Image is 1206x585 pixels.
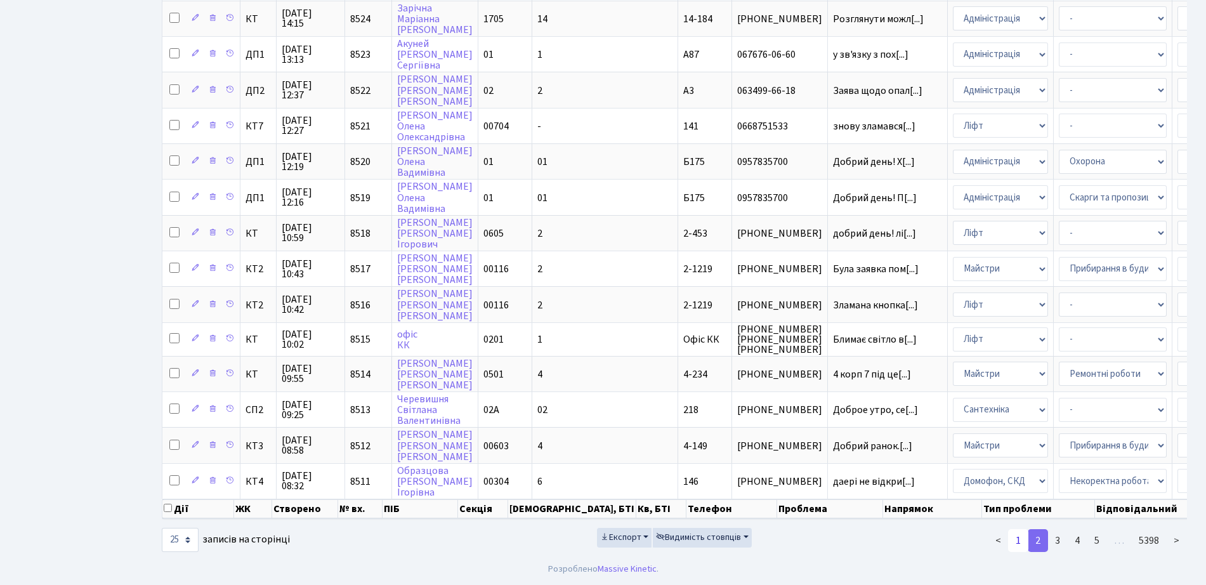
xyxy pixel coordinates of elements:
span: 01 [483,48,494,62]
span: у зв'язку з пох[...] [833,48,908,62]
span: даері не відкри[...] [833,475,915,489]
span: 01 [537,191,547,205]
span: 8523 [350,48,370,62]
a: > [1166,529,1187,552]
a: Акуней[PERSON_NAME]Сергіївна [397,37,473,72]
a: Massive Kinetic [598,562,657,575]
span: знову зламався[...] [833,119,915,133]
span: 4 корп 7 під це[...] [833,367,911,381]
a: [PERSON_NAME][PERSON_NAME]Ігорович [397,216,473,251]
span: [DATE] 10:02 [282,329,339,350]
span: 02 [483,84,494,98]
span: [PHONE_NUMBER] [PHONE_NUMBER] [PHONE_NUMBER] [737,324,822,355]
span: 01 [483,191,494,205]
a: Образцова[PERSON_NAME]Ігорівна [397,464,473,499]
th: № вх. [338,499,383,518]
th: Створено [272,499,338,518]
a: 5 [1087,529,1107,552]
span: 8519 [350,191,370,205]
span: [DATE] 09:25 [282,400,339,420]
span: Офіс КК [683,332,719,346]
span: Була заявка пом[...] [833,262,919,276]
span: ДП1 [246,49,271,60]
span: 8520 [350,155,370,169]
span: КТ4 [246,477,271,487]
span: КТ [246,228,271,239]
span: 4 [537,367,542,381]
span: Б175 [683,191,705,205]
span: [PHONE_NUMBER] [737,264,822,274]
span: Заява щодо опал[...] [833,84,922,98]
span: Доброе утро, се[...] [833,403,918,417]
span: 8513 [350,403,370,417]
span: [DATE] 14:15 [282,8,339,29]
span: А87 [683,48,699,62]
span: [DATE] 12:37 [282,80,339,100]
span: [DATE] 12:27 [282,115,339,136]
span: ДП1 [246,193,271,203]
span: Видимість стовпців [656,531,741,544]
a: 1 [1008,529,1028,552]
span: 8514 [350,367,370,381]
select: записів на сторінці [162,528,199,552]
span: 6 [537,475,542,489]
span: ДП1 [246,157,271,167]
span: [DATE] 08:58 [282,435,339,456]
span: 8521 [350,119,370,133]
span: 1 [537,332,542,346]
span: 8516 [350,298,370,312]
a: 3 [1047,529,1068,552]
span: 14-184 [683,12,712,26]
span: 14 [537,12,547,26]
th: ЖК [234,499,272,518]
span: 2-453 [683,227,707,240]
span: 146 [683,475,698,489]
span: - [537,119,541,133]
span: СП2 [246,405,271,415]
span: [DATE] 08:32 [282,471,339,491]
span: [PHONE_NUMBER] [737,14,822,24]
span: [PHONE_NUMBER] [737,369,822,379]
span: 8512 [350,439,370,453]
th: [DEMOGRAPHIC_DATA], БТІ [508,499,636,518]
a: [PERSON_NAME][PERSON_NAME][PERSON_NAME] [397,357,473,392]
a: ЗарічнаМаріанна[PERSON_NAME] [397,1,473,37]
a: [PERSON_NAME]ОленаОлександрівна [397,108,473,144]
a: [PERSON_NAME]ОленаВадимівна [397,144,473,180]
span: 8517 [350,262,370,276]
th: Кв, БТІ [636,499,686,518]
span: КТ2 [246,264,271,274]
a: офісКК [397,327,417,352]
span: 4-234 [683,367,707,381]
span: 4-149 [683,439,707,453]
span: А3 [683,84,694,98]
a: 4 [1067,529,1087,552]
span: 067676-06-60 [737,49,822,60]
span: Б175 [683,155,705,169]
span: 218 [683,403,698,417]
span: 8518 [350,227,370,240]
span: 2 [537,84,542,98]
span: 141 [683,119,698,133]
button: Видимість стовпців [653,528,752,548]
span: 00304 [483,475,509,489]
span: 2 [537,298,542,312]
span: Добрий день! П[...] [833,191,917,205]
th: Напрямок [883,499,982,518]
span: КТ [246,369,271,379]
span: Добрий день! Х[...] [833,155,915,169]
span: [DATE] 10:59 [282,223,339,243]
span: 00603 [483,439,509,453]
span: 8524 [350,12,370,26]
span: 00704 [483,119,509,133]
span: 1705 [483,12,504,26]
span: 1 [537,48,542,62]
span: [PHONE_NUMBER] [737,477,822,487]
a: [PERSON_NAME][PERSON_NAME][PERSON_NAME] [397,428,473,464]
span: КТ2 [246,300,271,310]
label: записів на сторінці [162,528,290,552]
span: КТ [246,334,271,345]
span: 0605 [483,227,504,240]
th: Телефон [686,499,777,518]
span: 8511 [350,475,370,489]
